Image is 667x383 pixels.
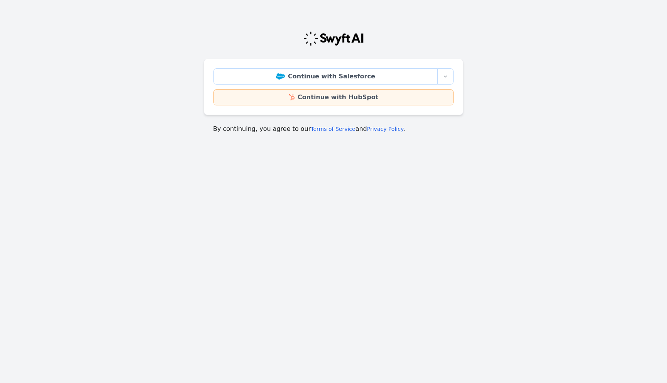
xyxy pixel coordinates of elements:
a: Continue with Salesforce [213,68,438,85]
a: Continue with HubSpot [213,89,454,105]
img: HubSpot [289,94,295,100]
a: Terms of Service [311,126,355,132]
a: Privacy Policy [367,126,404,132]
p: By continuing, you agree to our and . [213,124,454,134]
img: Salesforce [276,73,285,80]
img: Swyft Logo [303,31,364,46]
